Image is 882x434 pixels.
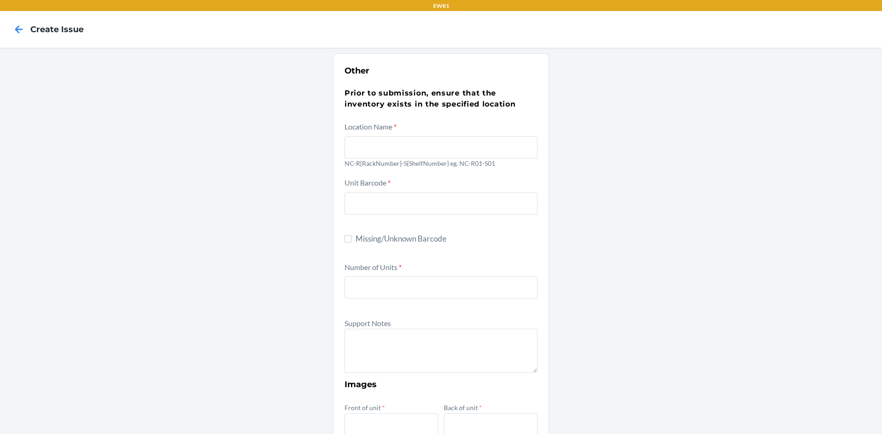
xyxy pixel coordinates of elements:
[345,263,401,271] label: Number of Units
[345,319,391,327] label: Support Notes
[30,23,84,35] h4: Create Issue
[345,178,390,187] label: Unit Barcode
[345,404,385,411] label: Front of unit
[345,88,537,110] h3: Prior to submission, ensure that the inventory exists in the specified location
[356,233,537,245] span: Missing/Unknown Barcode
[345,378,537,390] h3: Images
[433,2,449,10] p: EWR1
[345,235,352,242] input: Missing/Unknown Barcode
[345,158,537,168] p: NC-R{RackNumber}-S{ShelfNumber} eg. NC-R01-S01
[345,122,396,131] label: Location Name
[444,404,482,411] label: Back of unit
[345,65,537,77] h2: Other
